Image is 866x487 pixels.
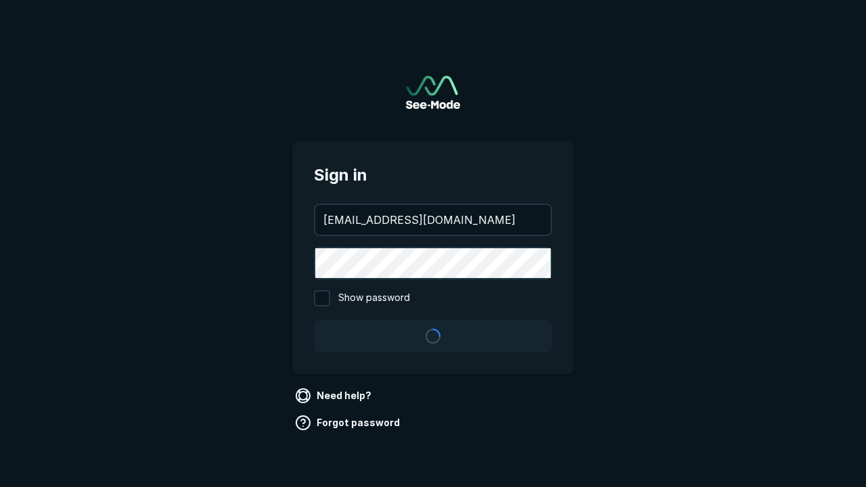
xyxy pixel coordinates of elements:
a: Go to sign in [406,76,460,109]
input: your@email.com [315,205,551,235]
span: Sign in [314,163,552,187]
span: Show password [338,290,410,306]
img: See-Mode Logo [406,76,460,109]
a: Need help? [292,385,377,407]
a: Forgot password [292,412,405,434]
